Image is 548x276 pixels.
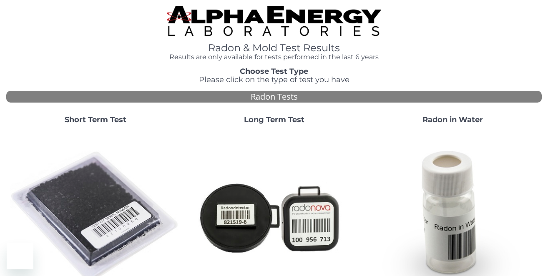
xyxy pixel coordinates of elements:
[6,91,542,103] div: Radon Tests
[244,115,304,124] strong: Long Term Test
[199,75,349,84] span: Please click on the type of test you have
[240,67,308,76] strong: Choose Test Type
[7,243,33,269] iframe: Button to launch messaging window
[65,115,126,124] strong: Short Term Test
[167,53,381,61] h4: Results are only available for tests performed in the last 6 years
[422,115,483,124] strong: Radon in Water
[167,43,381,53] h1: Radon & Mold Test Results
[167,6,381,36] img: TightCrop.jpg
